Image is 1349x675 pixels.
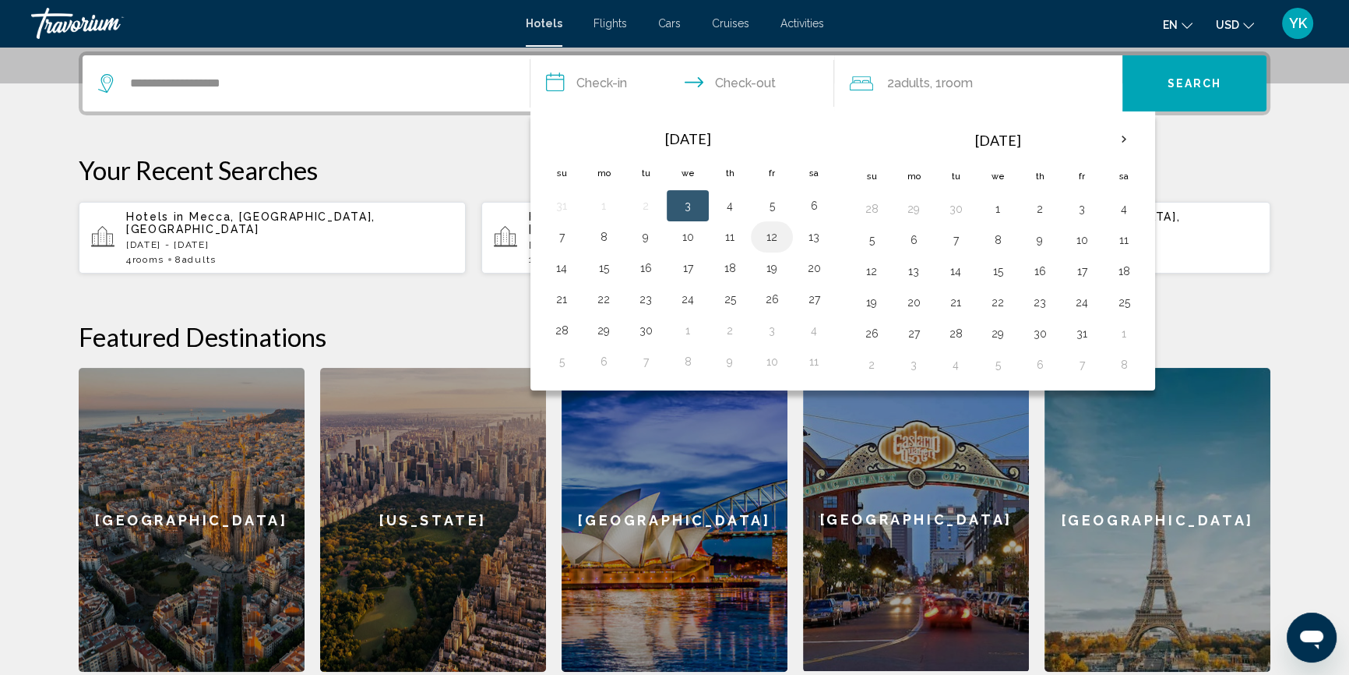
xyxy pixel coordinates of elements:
button: Day 18 [1111,260,1136,282]
button: Day 20 [901,292,926,313]
button: Day 7 [549,226,574,248]
div: [GEOGRAPHIC_DATA] [79,368,305,672]
a: Activities [780,17,824,30]
span: 1 [529,254,560,265]
button: Day 26 [859,323,884,345]
p: [DATE] - [DATE] [529,239,856,250]
button: Day 7 [943,229,968,251]
th: [DATE] [893,122,1103,159]
button: Day 28 [859,198,884,220]
p: Your Recent Searches [79,154,1270,186]
span: Hotels [526,17,562,30]
button: Day 9 [1027,229,1052,251]
button: Day 8 [1111,354,1136,376]
button: Day 13 [801,226,826,248]
button: Day 16 [633,257,658,279]
button: Day 16 [1027,260,1052,282]
button: Day 2 [859,354,884,376]
button: Day 29 [985,323,1010,345]
button: Check in and out dates [530,55,834,111]
span: , 1 [930,72,973,94]
button: Day 10 [759,351,784,373]
button: Day 30 [633,320,658,341]
span: Hotels in [529,210,587,223]
button: Day 28 [943,323,968,345]
span: YK [1289,16,1307,31]
button: Day 27 [801,288,826,310]
button: Day 29 [901,198,926,220]
button: Day 3 [901,354,926,376]
span: USD [1216,19,1239,31]
button: Day 5 [549,351,574,373]
button: Day 19 [759,257,784,279]
button: Day 8 [675,351,700,373]
button: Day 20 [801,257,826,279]
button: Day 12 [759,226,784,248]
button: Day 17 [675,257,700,279]
button: Day 4 [801,320,826,341]
button: Day 2 [717,320,742,341]
span: Room [942,76,973,90]
button: Day 6 [1027,354,1052,376]
button: Day 14 [943,260,968,282]
button: Next month [1103,122,1145,157]
a: Flights [593,17,627,30]
button: Day 11 [717,226,742,248]
button: Day 10 [675,226,700,248]
a: [GEOGRAPHIC_DATA] [562,368,787,672]
button: Day 3 [1069,198,1094,220]
button: Hotels in Mecca, [GEOGRAPHIC_DATA], [GEOGRAPHIC_DATA][DATE] - [DATE]1Room2Adults [481,201,868,274]
a: [GEOGRAPHIC_DATA] [1044,368,1270,672]
button: Day 21 [549,288,574,310]
span: Cars [658,17,681,30]
button: Day 15 [985,260,1010,282]
button: Day 3 [759,320,784,341]
span: Cruises [712,17,749,30]
th: [DATE] [583,122,793,156]
div: Search widget [83,55,1266,111]
button: Day 9 [633,226,658,248]
button: Change currency [1216,13,1254,36]
button: Hotels in Mecca, [GEOGRAPHIC_DATA], [GEOGRAPHIC_DATA][DATE] - [DATE]4rooms8Adults [79,201,466,274]
button: Day 30 [943,198,968,220]
button: Day 19 [859,292,884,313]
span: Hotels in [126,210,185,223]
a: [US_STATE] [320,368,546,672]
button: Change language [1163,13,1192,36]
p: [DATE] - [DATE] [126,239,453,250]
button: Day 2 [633,195,658,217]
button: Day 25 [717,288,742,310]
span: rooms [132,254,164,265]
button: Day 10 [1069,229,1094,251]
a: [GEOGRAPHIC_DATA] [803,368,1029,672]
button: Search [1122,55,1266,111]
button: Day 24 [675,288,700,310]
button: Day 5 [985,354,1010,376]
span: Mecca, [GEOGRAPHIC_DATA], [GEOGRAPHIC_DATA] [126,210,375,235]
button: Day 1 [675,320,700,341]
button: Day 5 [759,195,784,217]
button: Day 1 [1111,323,1136,345]
button: Day 9 [717,351,742,373]
button: Day 13 [901,260,926,282]
button: Day 1 [985,198,1010,220]
button: Day 6 [901,229,926,251]
button: Day 2 [1027,198,1052,220]
span: Search [1168,78,1222,90]
button: Day 1 [591,195,616,217]
button: Day 7 [1069,354,1094,376]
button: Day 31 [549,195,574,217]
div: [GEOGRAPHIC_DATA] [803,368,1029,671]
button: Day 12 [859,260,884,282]
button: Day 8 [985,229,1010,251]
button: Day 4 [1111,198,1136,220]
button: Day 15 [591,257,616,279]
button: Day 14 [549,257,574,279]
button: Travelers: 2 adults, 0 children [834,55,1122,111]
button: Day 4 [717,195,742,217]
button: Day 21 [943,292,968,313]
button: Day 23 [633,288,658,310]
